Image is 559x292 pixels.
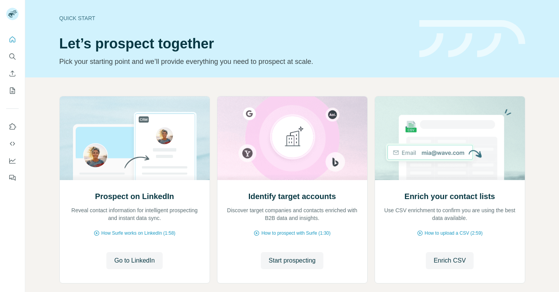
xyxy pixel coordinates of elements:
button: Go to LinkedIn [106,252,162,269]
button: Quick start [6,33,19,46]
button: Enrich CSV [6,67,19,81]
h2: Identify target accounts [248,191,336,202]
img: Enrich your contact lists [375,96,525,180]
button: Use Surfe on LinkedIn [6,120,19,134]
button: Dashboard [6,154,19,168]
img: Prospect on LinkedIn [59,96,210,180]
span: How to upload a CSV (2:59) [425,230,483,237]
p: Discover target companies and contacts enriched with B2B data and insights. [225,206,359,222]
img: banner [419,20,525,58]
p: Reveal contact information for intelligent prospecting and instant data sync. [68,206,202,222]
span: Go to LinkedIn [114,256,155,265]
span: How Surfe works on LinkedIn (1:58) [101,230,175,237]
p: Pick your starting point and we’ll provide everything you need to prospect at scale. [59,56,410,67]
button: Feedback [6,171,19,185]
div: Quick start [59,14,410,22]
h2: Prospect on LinkedIn [95,191,174,202]
h1: Let’s prospect together [59,36,410,52]
img: Identify target accounts [217,96,368,180]
span: How to prospect with Surfe (1:30) [261,230,330,237]
button: My lists [6,84,19,98]
p: Use CSV enrichment to confirm you are using the best data available. [383,206,517,222]
button: Use Surfe API [6,137,19,151]
h2: Enrich your contact lists [404,191,495,202]
button: Start prospecting [261,252,323,269]
span: Start prospecting [269,256,316,265]
button: Enrich CSV [426,252,474,269]
span: Enrich CSV [434,256,466,265]
button: Search [6,50,19,64]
